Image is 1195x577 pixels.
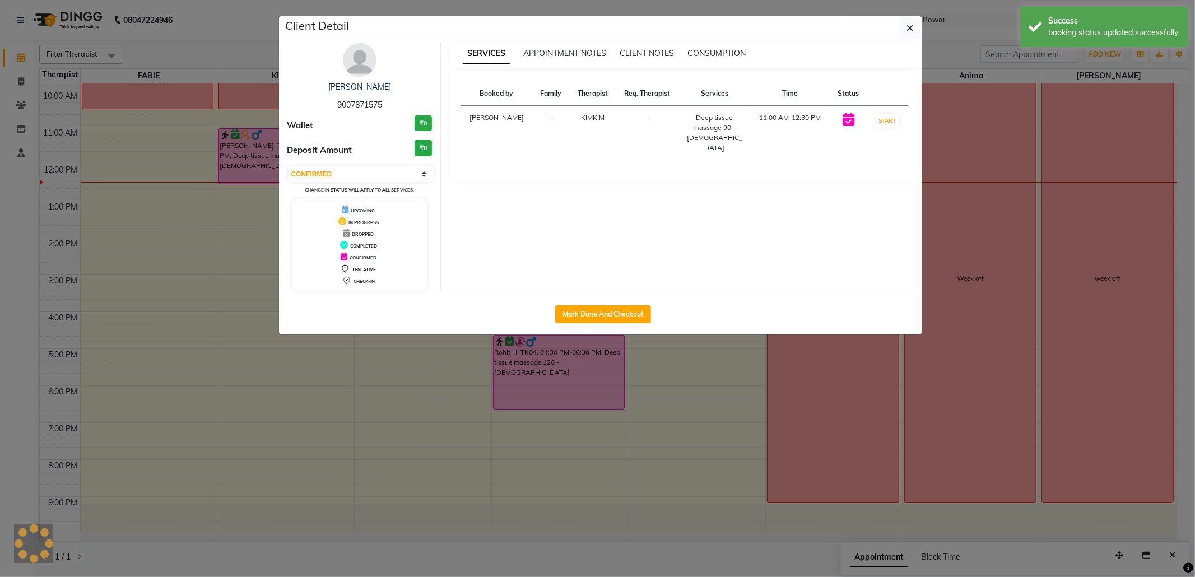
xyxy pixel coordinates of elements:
h5: Client Detail [286,17,350,34]
th: Family [532,82,569,106]
td: 11:00 AM-12:30 PM [750,106,830,160]
button: Mark Done And Checkout [555,305,651,323]
h3: ₹0 [415,115,432,132]
small: Change in status will apply to all services. [305,187,414,193]
th: Status [830,82,867,106]
a: [PERSON_NAME] [328,82,391,92]
img: avatar [343,43,376,77]
span: APPOINTMENT NOTES [523,48,606,58]
span: SERVICES [463,44,510,64]
span: KIMKIM [581,113,605,122]
span: 9007871575 [337,100,382,110]
span: CLIENT NOTES [620,48,674,58]
div: Deep tissue massage 90 - [DEMOGRAPHIC_DATA] [686,113,743,153]
th: Therapist [569,82,616,106]
td: - [532,106,569,160]
div: Success [1048,15,1180,27]
th: Time [750,82,830,106]
td: [PERSON_NAME] [461,106,532,160]
th: Req. Therapist [616,82,679,106]
div: booking status updated successfully [1048,27,1180,39]
th: Booked by [461,82,532,106]
span: UPCOMING [351,208,375,213]
span: COMPLETED [350,243,377,249]
span: CHECK-IN [354,278,375,284]
span: CONFIRMED [350,255,376,260]
span: DROPPED [352,231,374,237]
span: Wallet [287,119,314,132]
th: Services [679,82,750,106]
h3: ₹0 [415,140,432,156]
span: TENTATIVE [352,267,376,272]
td: - [616,106,679,160]
span: IN PROGRESS [348,220,379,225]
span: Deposit Amount [287,144,352,157]
span: CONSUMPTION [687,48,746,58]
button: START [876,114,899,128]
